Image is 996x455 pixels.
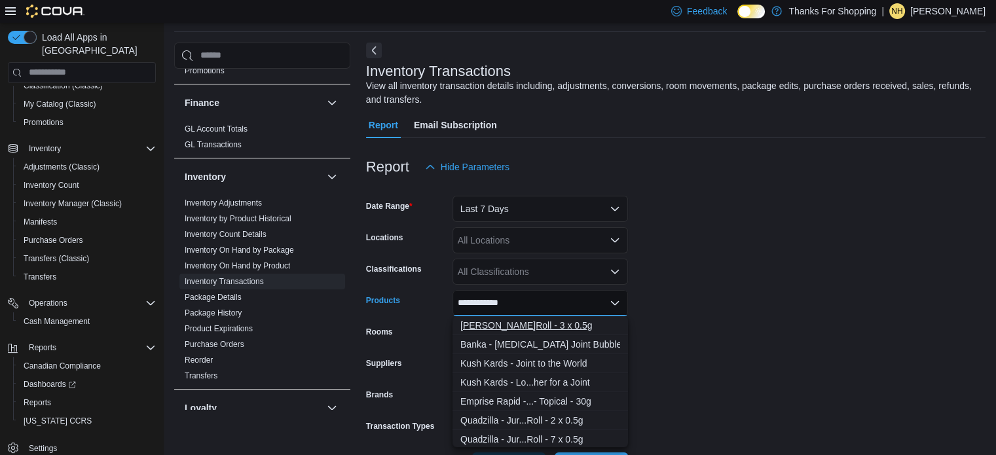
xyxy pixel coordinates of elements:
[24,162,100,172] span: Adjustments (Classic)
[185,96,219,109] h3: Finance
[366,358,402,369] label: Suppliers
[737,18,738,19] span: Dark Mode
[24,198,122,209] span: Inventory Manager (Classic)
[24,361,101,371] span: Canadian Compliance
[24,117,64,128] span: Promotions
[18,196,156,211] span: Inventory Manager (Classic)
[13,158,161,176] button: Adjustments (Classic)
[24,272,56,282] span: Transfers
[420,154,515,180] button: Hide Parameters
[185,198,262,208] span: Inventory Adjustments
[452,373,628,392] button: Kush Kards - Lovely Weather for a Joint
[185,401,217,414] h3: Loyalty
[13,249,161,268] button: Transfers (Classic)
[18,177,84,193] a: Inventory Count
[18,413,156,429] span: Washington CCRS
[366,295,400,306] label: Products
[366,327,393,337] label: Rooms
[18,214,156,230] span: Manifests
[185,96,322,109] button: Finance
[13,412,161,430] button: [US_STATE] CCRS
[452,196,628,222] button: Last 7 Days
[366,390,393,400] label: Brands
[366,264,422,274] label: Classifications
[185,355,213,365] span: Reorder
[24,217,57,227] span: Manifests
[29,443,57,454] span: Settings
[18,159,156,175] span: Adjustments (Classic)
[24,141,66,156] button: Inventory
[185,214,291,223] a: Inventory by Product Historical
[185,339,244,350] span: Purchase Orders
[13,194,161,213] button: Inventory Manager (Classic)
[24,235,83,246] span: Purchase Orders
[13,213,161,231] button: Manifests
[18,214,62,230] a: Manifests
[185,65,225,76] span: Promotions
[610,266,620,277] button: Open list of options
[18,251,156,266] span: Transfers (Classic)
[13,113,161,132] button: Promotions
[26,5,84,18] img: Cova
[37,31,156,57] span: Load All Apps in [GEOGRAPHIC_DATA]
[185,66,225,75] a: Promotions
[452,335,628,354] button: Banka - Knuckle Joint Bubbler
[889,3,905,19] div: Natasha Hodnett
[18,413,97,429] a: [US_STATE] CCRS
[185,293,242,302] a: Package Details
[13,95,161,113] button: My Catalog (Classic)
[24,81,103,91] span: Classification (Classic)
[185,308,242,318] a: Package History
[910,3,986,19] p: [PERSON_NAME]
[24,295,73,311] button: Operations
[24,340,62,355] button: Reports
[185,340,244,349] a: Purchase Orders
[185,323,253,334] span: Product Expirations
[18,395,156,410] span: Reports
[185,261,290,271] span: Inventory On Hand by Product
[24,295,156,311] span: Operations
[174,195,350,389] div: Inventory
[24,253,89,264] span: Transfers (Classic)
[185,401,322,414] button: Loyalty
[24,340,156,355] span: Reports
[24,416,92,426] span: [US_STATE] CCRS
[24,180,79,191] span: Inventory Count
[24,379,76,390] span: Dashboards
[24,397,51,408] span: Reports
[185,245,294,255] span: Inventory On Hand by Package
[788,3,876,19] p: Thanks For Shopping
[13,357,161,375] button: Canadian Compliance
[18,358,106,374] a: Canadian Compliance
[324,95,340,111] button: Finance
[29,342,56,353] span: Reports
[18,96,156,112] span: My Catalog (Classic)
[13,231,161,249] button: Purchase Orders
[366,159,409,175] h3: Report
[24,99,96,109] span: My Catalog (Classic)
[414,112,497,138] span: Email Subscription
[18,376,81,392] a: Dashboards
[460,395,620,408] div: Emprise Rapid -...- Topical - 30g
[185,124,248,134] a: GL Account Totals
[324,400,340,416] button: Loyalty
[18,78,156,94] span: Classification (Classic)
[185,324,253,333] a: Product Expirations
[185,261,290,270] a: Inventory On Hand by Product
[452,354,628,373] button: Kush Kards - Joint to the World
[18,177,156,193] span: Inventory Count
[185,229,267,240] span: Inventory Count Details
[13,393,161,412] button: Reports
[610,235,620,246] button: Open list of options
[18,314,156,329] span: Cash Management
[18,314,95,329] a: Cash Management
[366,64,511,79] h3: Inventory Transactions
[3,338,161,357] button: Reports
[13,77,161,95] button: Classification (Classic)
[369,112,398,138] span: Report
[185,213,291,224] span: Inventory by Product Historical
[737,5,765,18] input: Dark Mode
[185,230,267,239] a: Inventory Count Details
[460,319,620,332] div: [PERSON_NAME]Roll - 3 x 0.5g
